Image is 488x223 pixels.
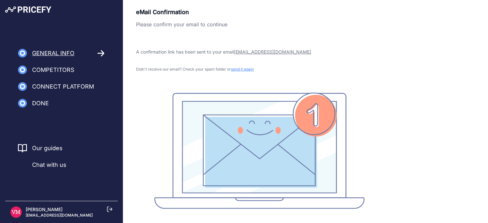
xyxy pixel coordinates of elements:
span: Chat with us [32,160,66,169]
a: Chat with us [18,160,66,169]
p: Please confirm your email to continue [136,21,382,28]
span: Done [32,99,49,108]
a: Our guides [32,144,63,153]
p: A confirmation link has been sent to your email [136,49,382,55]
span: send it again [231,67,254,72]
img: Pricefy Logo [5,6,51,13]
p: [EMAIL_ADDRESS][DOMAIN_NAME] [26,213,93,218]
p: Didn't receive our email? Check your spam folder or [136,67,382,72]
span: [EMAIL_ADDRESS][DOMAIN_NAME] [234,49,311,55]
span: General Info [32,49,74,58]
span: Competitors [32,65,74,74]
p: eMail Confirmation [136,8,382,17]
p: [PERSON_NAME] [26,206,93,213]
span: Connect Platform [32,82,94,91]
